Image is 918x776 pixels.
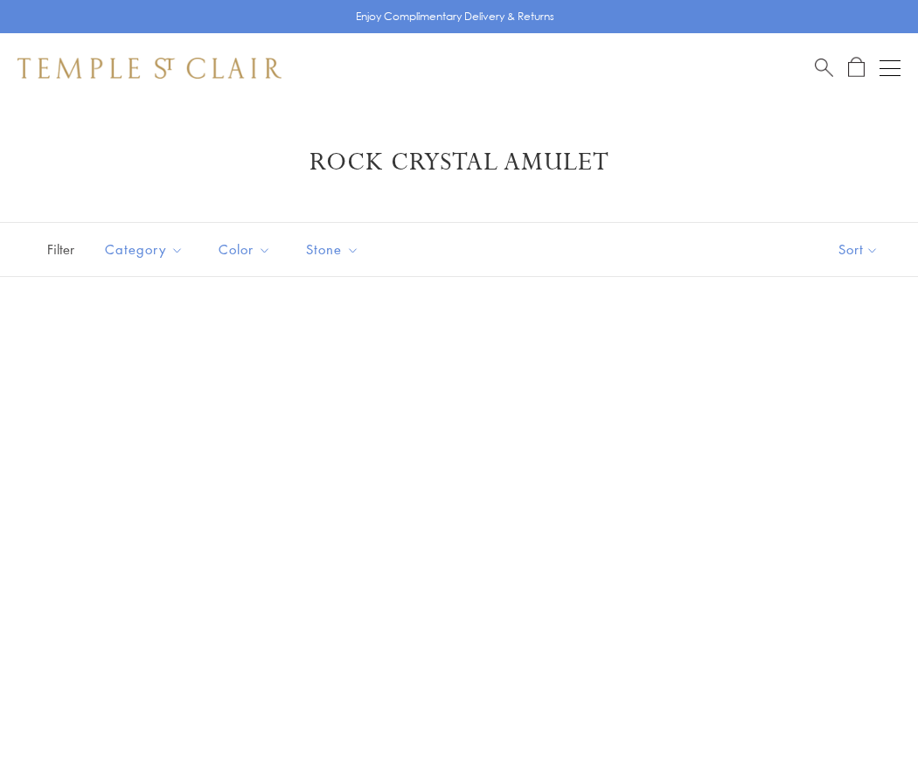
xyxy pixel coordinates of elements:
[880,58,901,79] button: Open navigation
[297,239,372,260] span: Stone
[205,230,284,269] button: Color
[96,239,197,260] span: Category
[848,57,865,79] a: Open Shopping Bag
[92,230,197,269] button: Category
[17,58,282,79] img: Temple St. Clair
[44,147,874,178] h1: Rock Crystal Amulet
[356,8,554,25] p: Enjoy Complimentary Delivery & Returns
[799,223,918,276] button: Show sort by
[815,57,833,79] a: Search
[293,230,372,269] button: Stone
[210,239,284,260] span: Color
